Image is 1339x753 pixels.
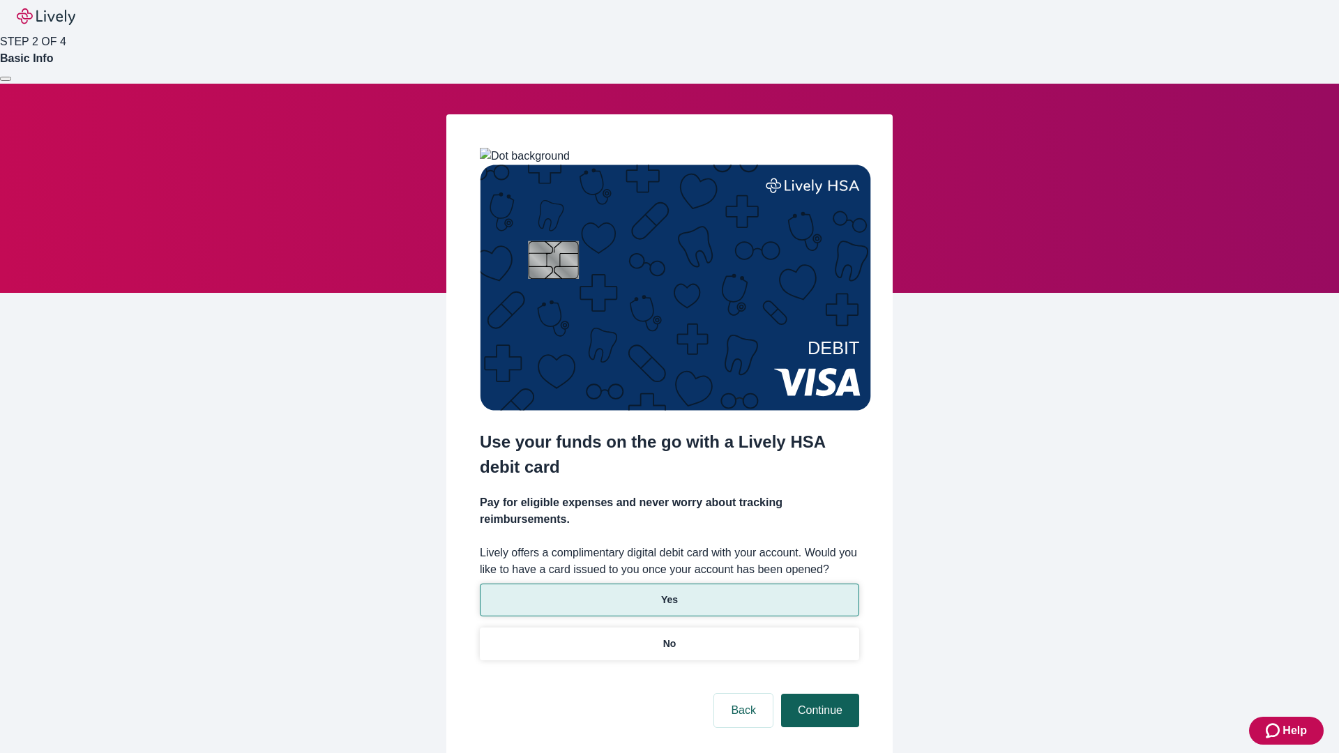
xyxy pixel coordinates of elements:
[663,637,676,651] p: No
[781,694,859,727] button: Continue
[17,8,75,25] img: Lively
[714,694,773,727] button: Back
[1283,722,1307,739] span: Help
[480,545,859,578] label: Lively offers a complimentary digital debit card with your account. Would you like to have a card...
[1249,717,1324,745] button: Zendesk support iconHelp
[480,584,859,616] button: Yes
[480,627,859,660] button: No
[480,494,859,528] h4: Pay for eligible expenses and never worry about tracking reimbursements.
[480,165,871,411] img: Debit card
[480,148,570,165] img: Dot background
[661,593,678,607] p: Yes
[1266,722,1283,739] svg: Zendesk support icon
[480,429,859,480] h2: Use your funds on the go with a Lively HSA debit card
